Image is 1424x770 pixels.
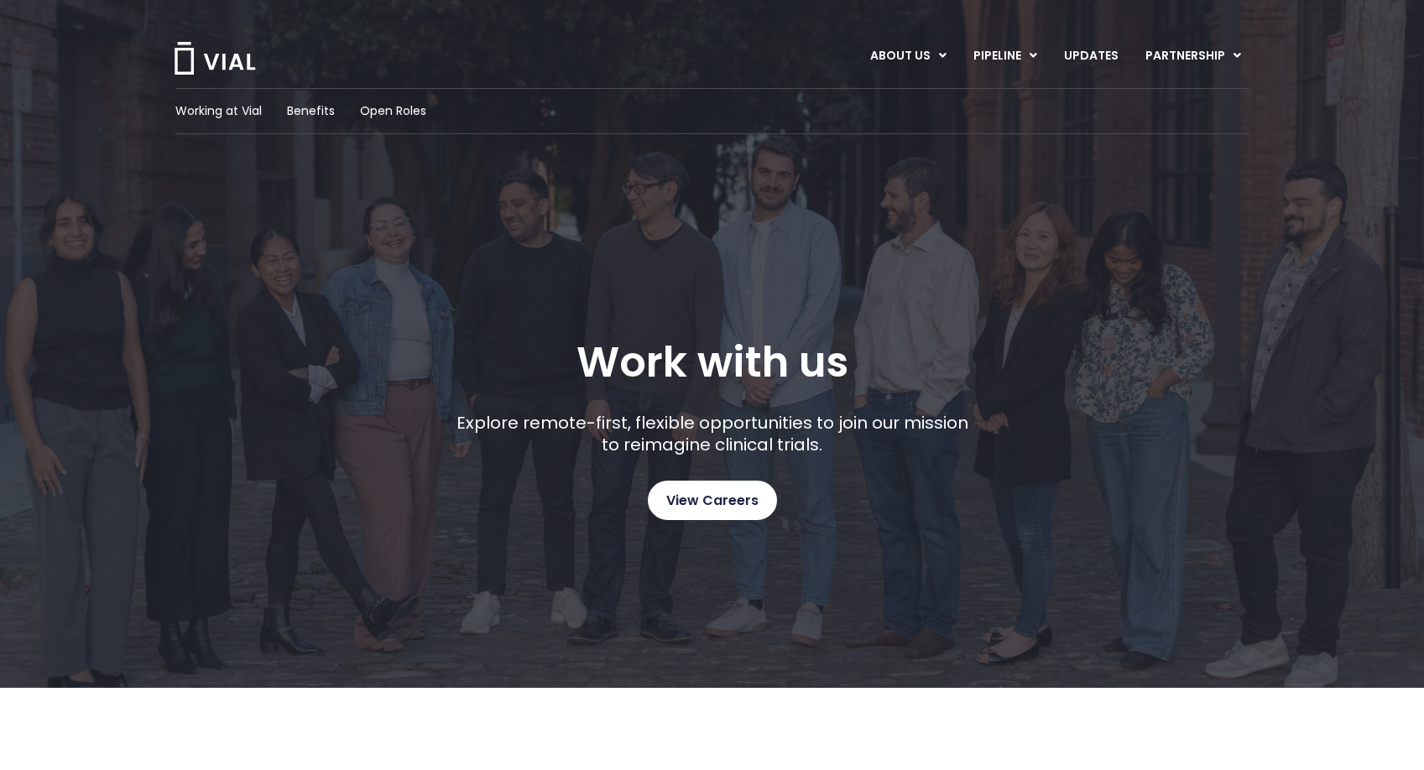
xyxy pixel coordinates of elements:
span: View Careers [666,490,759,512]
a: Benefits [287,102,335,120]
img: Vial Logo [173,42,257,75]
p: Explore remote-first, flexible opportunities to join our mission to reimagine clinical trials. [450,412,974,455]
a: ABOUT USMenu Toggle [857,42,959,70]
a: Working at Vial [175,102,262,120]
a: PARTNERSHIPMenu Toggle [1132,42,1254,70]
a: PIPELINEMenu Toggle [960,42,1050,70]
a: View Careers [648,481,777,520]
a: Open Roles [360,102,426,120]
a: UPDATES [1051,42,1131,70]
h1: Work with us [576,338,848,387]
